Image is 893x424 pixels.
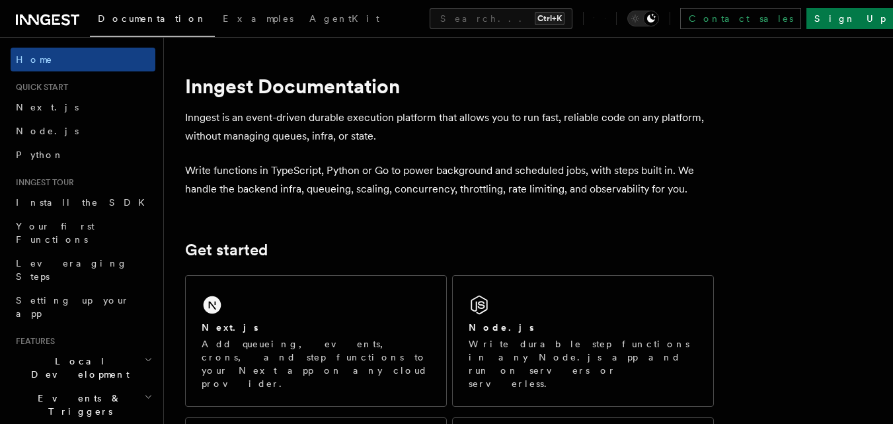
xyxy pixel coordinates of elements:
a: Home [11,48,155,71]
button: Toggle dark mode [627,11,659,26]
a: Node.js [11,119,155,143]
span: Python [16,149,64,160]
span: Events & Triggers [11,392,144,418]
button: Search...Ctrl+K [430,8,572,29]
span: Setting up your app [16,295,130,319]
span: Examples [223,13,293,24]
p: Add queueing, events, crons, and step functions to your Next app on any cloud provider. [202,337,430,390]
p: Write durable step functions in any Node.js app and run on servers or serverless. [469,337,697,390]
a: Examples [215,4,301,36]
span: Leveraging Steps [16,258,128,282]
span: Quick start [11,82,68,93]
span: Features [11,336,55,347]
a: Leveraging Steps [11,251,155,288]
h2: Next.js [202,321,258,334]
p: Inngest is an event-driven durable execution platform that allows you to run fast, reliable code ... [185,108,714,146]
button: Events & Triggers [11,386,155,423]
span: Next.js [16,102,79,112]
h2: Node.js [469,321,534,334]
span: Inngest tour [11,177,74,188]
button: Local Development [11,349,155,386]
p: Write functions in TypeScript, Python or Go to power background and scheduled jobs, with steps bu... [185,161,714,198]
span: Home [16,53,53,66]
a: Next.js [11,95,155,119]
span: Documentation [98,13,207,24]
a: Get started [185,241,268,259]
span: Your first Functions [16,221,95,245]
a: Node.jsWrite durable step functions in any Node.js app and run on servers or serverless. [452,275,714,407]
a: AgentKit [301,4,387,36]
a: Contact sales [680,8,801,29]
span: AgentKit [309,13,379,24]
a: Python [11,143,155,167]
a: Install the SDK [11,191,155,214]
a: Documentation [90,4,215,37]
kbd: Ctrl+K [535,12,564,25]
a: Your first Functions [11,214,155,251]
span: Local Development [11,355,144,381]
span: Node.js [16,126,79,136]
a: Setting up your app [11,288,155,325]
a: Next.jsAdd queueing, events, crons, and step functions to your Next app on any cloud provider. [185,275,447,407]
span: Install the SDK [16,197,153,208]
h1: Inngest Documentation [185,74,714,98]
